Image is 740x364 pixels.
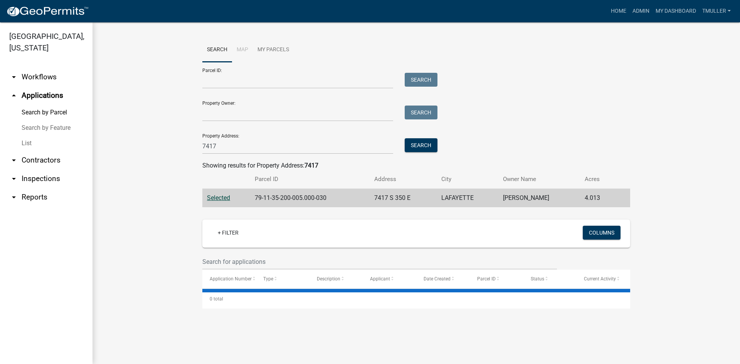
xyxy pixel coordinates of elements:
datatable-header-cell: Type [256,270,309,288]
datatable-header-cell: Current Activity [577,270,630,288]
span: Status [531,276,544,282]
input: Search for applications [202,254,557,270]
a: Search [202,38,232,62]
i: arrow_drop_down [9,72,18,82]
button: Search [405,138,437,152]
td: 79-11-35-200-005.000-030 [250,189,370,208]
th: Parcel ID [250,170,370,188]
i: arrow_drop_up [9,91,18,100]
i: arrow_drop_down [9,193,18,202]
th: Acres [580,170,616,188]
a: Home [608,4,629,18]
datatable-header-cell: Application Number [202,270,256,288]
span: Description [317,276,340,282]
th: Owner Name [498,170,580,188]
span: Date Created [424,276,451,282]
a: Admin [629,4,653,18]
div: Showing results for Property Address: [202,161,630,170]
div: 0 total [202,289,630,309]
button: Columns [583,226,621,240]
th: Address [370,170,437,188]
span: Parcel ID [477,276,496,282]
td: [PERSON_NAME] [498,189,580,208]
button: Search [405,106,437,119]
i: arrow_drop_down [9,156,18,165]
td: LAFAYETTE [437,189,498,208]
datatable-header-cell: Status [523,270,577,288]
datatable-header-cell: Parcel ID [470,270,523,288]
th: City [437,170,498,188]
datatable-header-cell: Applicant [363,270,416,288]
span: Type [263,276,273,282]
span: Application Number [210,276,252,282]
td: 7417 S 350 E [370,189,437,208]
datatable-header-cell: Description [309,270,363,288]
a: + Filter [212,226,245,240]
a: Selected [207,194,230,201]
a: My Dashboard [653,4,699,18]
button: Search [405,73,437,87]
strong: 7417 [304,162,318,169]
datatable-header-cell: Date Created [416,270,470,288]
span: Applicant [370,276,390,282]
i: arrow_drop_down [9,174,18,183]
td: 4.013 [580,189,616,208]
a: My Parcels [253,38,294,62]
a: Tmuller [699,4,734,18]
span: Current Activity [584,276,616,282]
